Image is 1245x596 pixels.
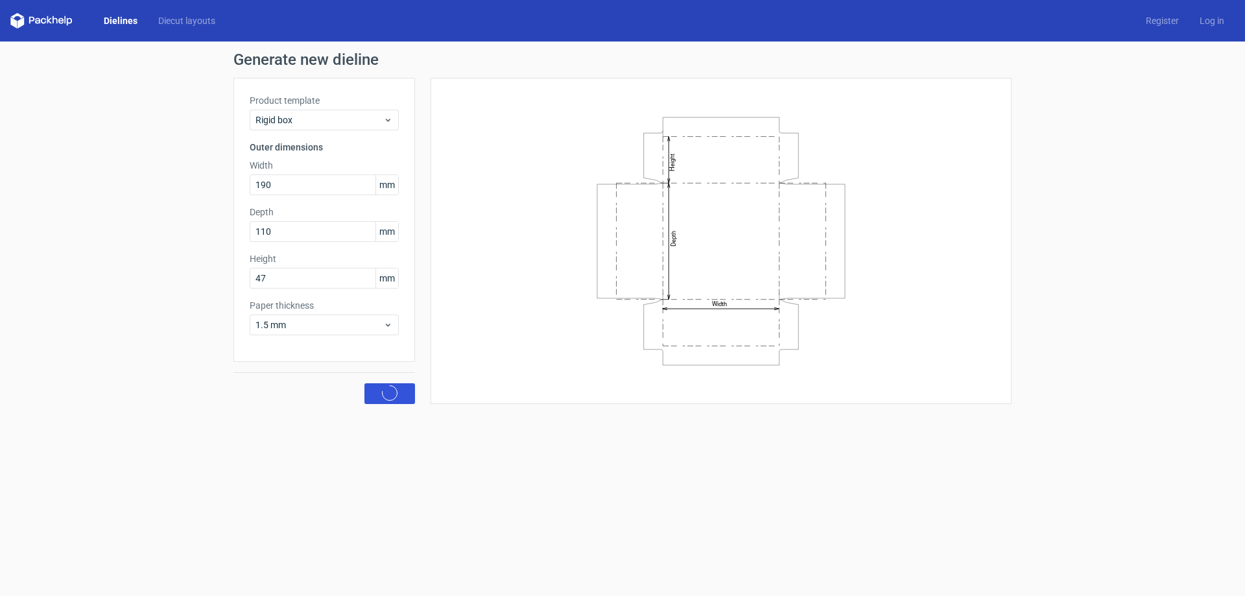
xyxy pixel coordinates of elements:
[148,14,226,27] a: Diecut layouts
[250,141,399,154] h3: Outer dimensions
[233,52,1012,67] h1: Generate new dieline
[250,206,399,219] label: Depth
[670,230,677,246] text: Depth
[375,268,398,288] span: mm
[255,318,383,331] span: 1.5 mm
[255,113,383,126] span: Rigid box
[375,222,398,241] span: mm
[250,299,399,312] label: Paper thickness
[1135,14,1189,27] a: Register
[1189,14,1235,27] a: Log in
[669,153,676,171] text: Height
[712,300,727,307] text: Width
[250,159,399,172] label: Width
[250,94,399,107] label: Product template
[93,14,148,27] a: Dielines
[375,175,398,195] span: mm
[250,252,399,265] label: Height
